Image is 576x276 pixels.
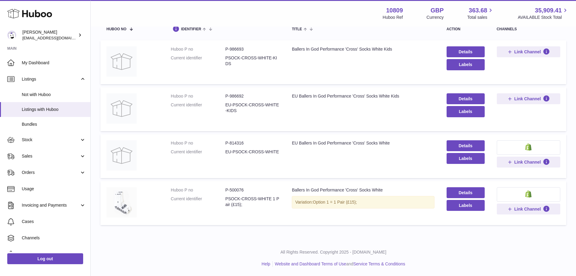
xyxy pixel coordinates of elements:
button: Link Channel [497,204,560,214]
a: Details [447,46,485,57]
img: shopify-small.png [525,143,532,151]
span: Sales [22,153,80,159]
img: internalAdmin-10809@internal.huboo.com [7,31,16,40]
span: Channels [22,235,86,241]
div: Ballers In God Performance 'Cross' Socks White [292,187,434,193]
span: 363.68 [469,6,487,15]
span: Option 1 = 1 Pair (£15); [313,200,357,205]
span: [EMAIL_ADDRESS][DOMAIN_NAME] [22,35,89,40]
dd: PSOCK-CROSS-WHITE 1 Pair (£15); [225,196,280,208]
img: EU Ballers In God Performance 'Cross' Socks White [106,140,137,171]
span: 35,909.41 [535,6,562,15]
dt: Huboo P no [171,93,225,99]
button: Link Channel [497,93,560,104]
span: title [292,27,302,31]
span: Total sales [467,15,494,20]
span: Usage [22,186,86,192]
dt: Huboo P no [171,187,225,193]
a: Details [447,93,485,104]
span: Settings [22,251,86,257]
dd: P-500076 [225,187,280,193]
span: Orders [22,170,80,175]
button: Link Channel [497,46,560,57]
img: Ballers In God Performance 'Cross' Socks White [106,187,137,218]
dd: EU-PSOCK-CROSS-WHITE [225,149,280,155]
span: Listings with Huboo [22,107,86,112]
span: Link Channel [514,96,541,101]
span: My Dashboard [22,60,86,66]
a: 35,909.41 AVAILABLE Stock Total [518,6,569,20]
dd: P-986693 [225,46,280,52]
span: Huboo no [106,27,126,31]
dd: P-986692 [225,93,280,99]
dd: PSOCK-CROSS-WHITE-KIDS [225,55,280,67]
p: All Rights Reserved. Copyright 2025 - [DOMAIN_NAME] [96,249,571,255]
span: Cases [22,219,86,224]
div: Variation: [292,196,434,208]
a: Details [447,140,485,151]
div: [PERSON_NAME] [22,29,77,41]
dt: Huboo P no [171,46,225,52]
span: Listings [22,76,80,82]
dt: Current identifier [171,196,225,208]
a: 363.68 Total sales [467,6,494,20]
button: Labels [447,153,485,164]
img: Ballers In God Performance 'Cross' Socks White Kids [106,46,137,77]
span: Link Channel [514,49,541,55]
span: Link Channel [514,159,541,165]
dd: P-814316 [225,140,280,146]
img: shopify-small.png [525,190,532,198]
dt: Current identifier [171,55,225,67]
dt: Huboo P no [171,140,225,146]
div: Huboo Ref [383,15,403,20]
button: Link Channel [497,157,560,168]
a: Help [262,261,270,266]
dt: Current identifier [171,149,225,155]
div: EU Ballers In God Performance 'Cross' Socks White Kids [292,93,434,99]
a: Website and Dashboard Terms of Use [275,261,346,266]
a: Log out [7,253,83,264]
li: and [273,261,405,267]
button: Labels [447,200,485,211]
button: Labels [447,106,485,117]
dt: Current identifier [171,102,225,114]
div: action [447,27,485,31]
div: Currency [427,15,444,20]
span: identifier [181,27,201,31]
div: EU Ballers In God Performance 'Cross' Socks White [292,140,434,146]
a: Service Terms & Conditions [353,261,405,266]
span: AVAILABLE Stock Total [518,15,569,20]
strong: GBP [431,6,444,15]
div: channels [497,27,560,31]
a: Details [447,187,485,198]
button: Labels [447,59,485,70]
span: Not with Huboo [22,92,86,98]
span: Bundles [22,121,86,127]
span: Link Channel [514,206,541,212]
strong: 10809 [386,6,403,15]
div: Ballers In God Performance 'Cross' Socks White Kids [292,46,434,52]
dd: EU-PSOCK-CROSS-WHITE-KIDS [225,102,280,114]
span: Stock [22,137,80,143]
span: Invoicing and Payments [22,202,80,208]
img: EU Ballers In God Performance 'Cross' Socks White Kids [106,93,137,124]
